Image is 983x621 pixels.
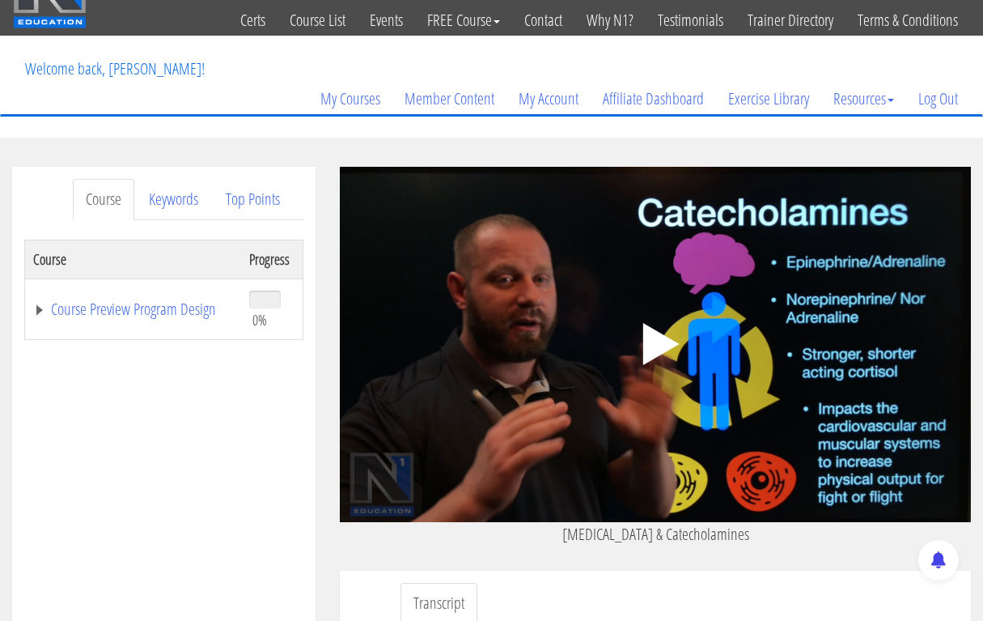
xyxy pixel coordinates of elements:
[241,240,303,279] th: Progress
[25,240,241,279] th: Course
[136,179,211,220] a: Keywords
[821,60,906,138] a: Resources
[252,311,267,329] span: 0%
[506,60,591,138] a: My Account
[716,60,821,138] a: Exercise Library
[13,36,217,101] p: Welcome back, [PERSON_NAME]!
[392,60,506,138] a: Member Content
[591,60,716,138] a: Affiliate Dashboard
[213,179,293,220] a: Top Points
[906,60,970,138] a: Log Out
[33,301,233,317] a: Course Preview Program Design
[308,60,392,138] a: My Courses
[340,522,971,547] p: [MEDICAL_DATA] & Catecholamines
[73,179,134,220] a: Course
